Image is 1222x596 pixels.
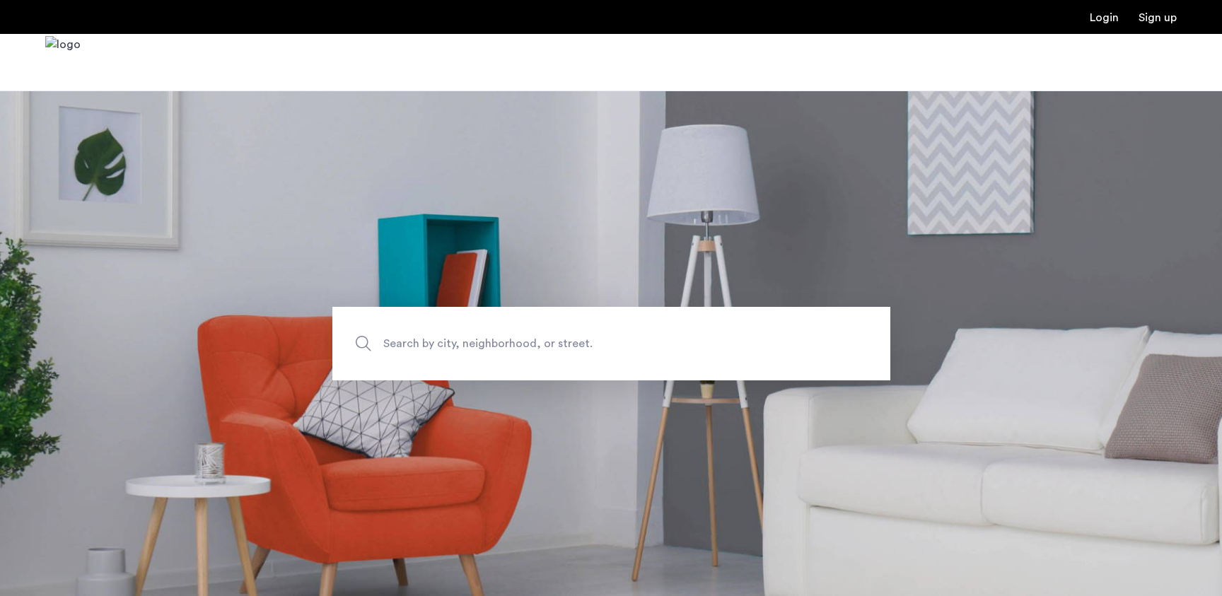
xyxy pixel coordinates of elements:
img: logo [45,36,81,89]
input: Apartment Search [332,307,890,380]
a: Registration [1139,12,1177,23]
span: Search by city, neighborhood, or street. [383,334,774,353]
a: Login [1090,12,1119,23]
a: Cazamio Logo [45,36,81,89]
